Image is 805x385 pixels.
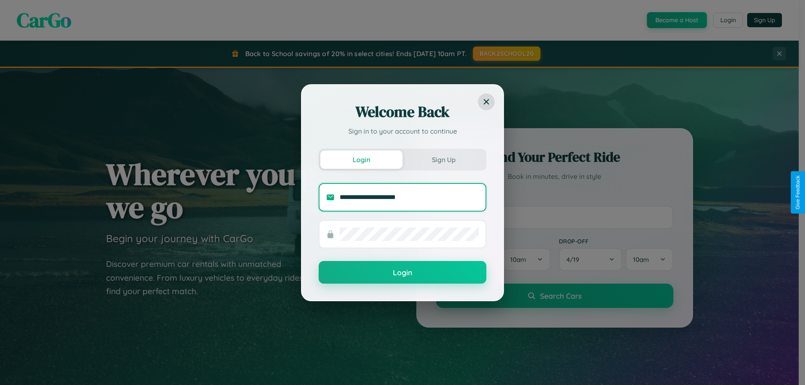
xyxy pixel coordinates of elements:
[795,176,801,209] div: Give Feedback
[319,261,486,284] button: Login
[319,102,486,122] h2: Welcome Back
[319,126,486,136] p: Sign in to your account to continue
[320,150,402,169] button: Login
[402,150,485,169] button: Sign Up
